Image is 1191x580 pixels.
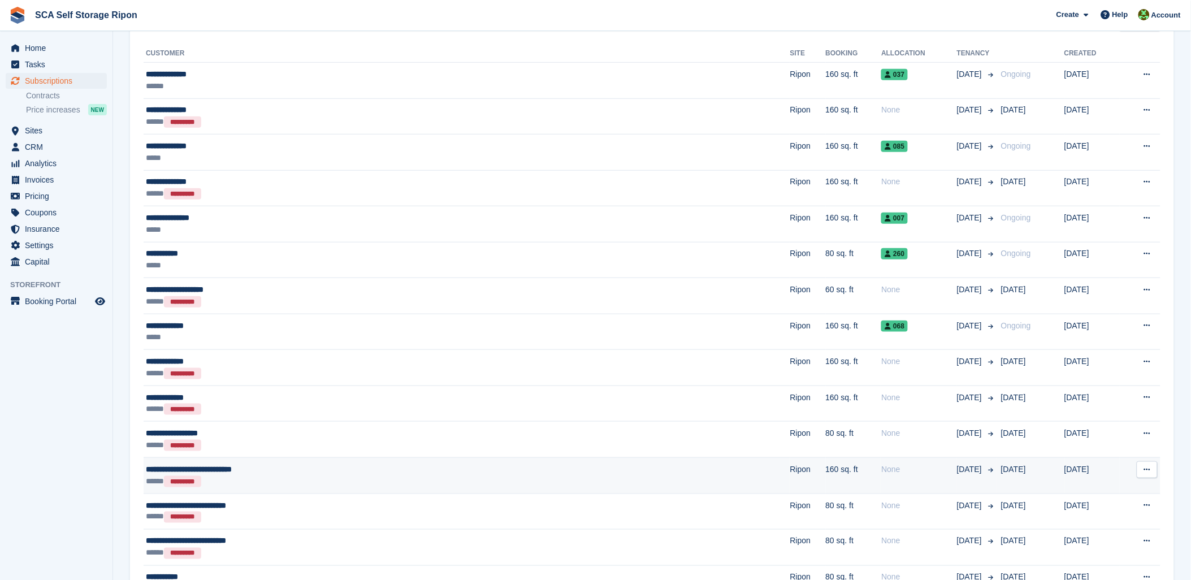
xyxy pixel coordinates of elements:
[25,139,93,155] span: CRM
[881,248,908,259] span: 260
[1064,135,1120,170] td: [DATE]
[6,73,107,89] a: menu
[1001,105,1026,114] span: [DATE]
[1001,249,1031,258] span: Ongoing
[826,63,882,98] td: 160 sq. ft
[25,123,93,138] span: Sites
[881,213,908,224] span: 007
[25,73,93,89] span: Subscriptions
[881,535,957,547] div: None
[881,176,957,188] div: None
[1064,45,1120,63] th: Created
[881,141,908,152] span: 085
[26,103,107,116] a: Price increases NEW
[957,284,984,296] span: [DATE]
[957,320,984,332] span: [DATE]
[826,45,882,63] th: Booking
[26,90,107,101] a: Contracts
[6,139,107,155] a: menu
[957,392,984,404] span: [DATE]
[6,188,107,204] a: menu
[957,68,984,80] span: [DATE]
[790,458,826,494] td: Ripon
[6,172,107,188] a: menu
[881,284,957,296] div: None
[1001,536,1026,546] span: [DATE]
[826,350,882,386] td: 160 sq. ft
[25,40,93,56] span: Home
[790,386,826,422] td: Ripon
[957,464,984,475] span: [DATE]
[6,237,107,253] a: menu
[1064,170,1120,206] td: [DATE]
[790,494,826,530] td: Ripon
[790,278,826,314] td: Ripon
[1001,213,1031,222] span: Ongoing
[144,45,790,63] th: Customer
[1056,9,1079,20] span: Create
[1064,386,1120,422] td: [DATE]
[826,135,882,170] td: 160 sq. ft
[826,386,882,422] td: 160 sq. ft
[25,205,93,220] span: Coupons
[826,530,882,566] td: 80 sq. ft
[881,392,957,404] div: None
[881,500,957,512] div: None
[1112,9,1128,20] span: Help
[1064,314,1120,349] td: [DATE]
[1064,494,1120,530] td: [DATE]
[1001,357,1026,366] span: [DATE]
[957,140,984,152] span: [DATE]
[790,170,826,206] td: Ripon
[957,356,984,367] span: [DATE]
[1001,465,1026,474] span: [DATE]
[1001,501,1026,510] span: [DATE]
[957,104,984,116] span: [DATE]
[790,350,826,386] td: Ripon
[957,45,997,63] th: Tenancy
[25,188,93,204] span: Pricing
[1001,177,1026,186] span: [DATE]
[826,278,882,314] td: 60 sq. ft
[881,427,957,439] div: None
[826,458,882,494] td: 160 sq. ft
[1064,350,1120,386] td: [DATE]
[957,427,984,439] span: [DATE]
[31,6,142,24] a: SCA Self Storage Ripon
[26,105,80,115] span: Price increases
[6,155,107,171] a: menu
[1064,206,1120,242] td: [DATE]
[790,206,826,242] td: Ripon
[1064,458,1120,494] td: [DATE]
[25,254,93,270] span: Capital
[1064,242,1120,278] td: [DATE]
[25,221,93,237] span: Insurance
[6,57,107,72] a: menu
[1151,10,1181,21] span: Account
[790,45,826,63] th: Site
[881,45,957,63] th: Allocation
[6,293,107,309] a: menu
[790,314,826,349] td: Ripon
[1001,321,1031,330] span: Ongoing
[6,40,107,56] a: menu
[1138,9,1150,20] img: Kelly Neesham
[88,104,107,115] div: NEW
[1001,393,1026,402] span: [DATE]
[826,206,882,242] td: 160 sq. ft
[826,170,882,206] td: 160 sq. ft
[6,205,107,220] a: menu
[881,69,908,80] span: 037
[826,242,882,278] td: 80 sq. ft
[957,500,984,512] span: [DATE]
[1064,98,1120,135] td: [DATE]
[790,530,826,566] td: Ripon
[957,535,984,547] span: [DATE]
[25,172,93,188] span: Invoices
[826,98,882,135] td: 160 sq. ft
[25,237,93,253] span: Settings
[826,422,882,458] td: 80 sq. ft
[6,221,107,237] a: menu
[1001,285,1026,294] span: [DATE]
[826,494,882,530] td: 80 sq. ft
